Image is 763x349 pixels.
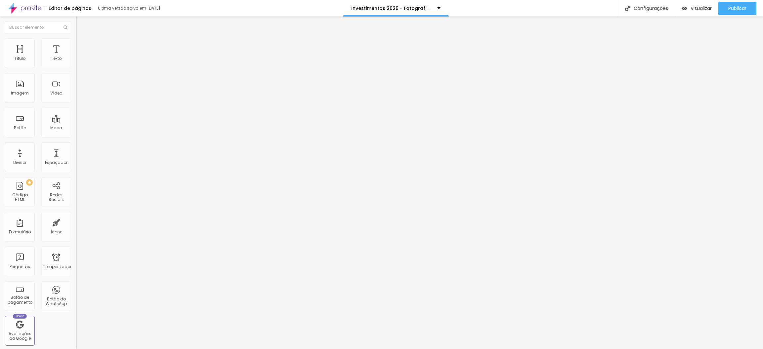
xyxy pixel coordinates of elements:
[625,6,630,11] img: Ícone
[675,2,718,15] button: Visualizar
[46,296,67,306] font: Botão do WhatsApp
[14,125,26,131] font: Botão
[14,56,25,61] font: Título
[98,5,160,11] font: Última versão salva em [DATE]
[43,264,71,269] font: Temporizador
[682,6,687,11] img: view-1.svg
[11,90,29,96] font: Imagem
[634,5,668,12] font: Configurações
[728,5,746,12] font: Publicar
[9,331,31,341] font: Avaliações do Google
[691,5,712,12] font: Visualizar
[49,192,64,202] font: Redes Sociais
[5,21,71,33] input: Buscar elemento
[64,25,67,29] img: Ícone
[351,5,503,12] font: Investimentos 2026 - Fotografia de Casamento - Darin Photos
[16,314,24,318] font: Novo
[8,294,32,305] font: Botão de pagamento
[51,229,62,235] font: Ícone
[51,56,62,61] font: Texto
[50,90,62,96] font: Vídeo
[49,5,91,12] font: Editor de páginas
[9,229,31,235] font: Formulário
[50,125,62,131] font: Mapa
[76,17,763,349] iframe: Editor
[718,2,756,15] button: Publicar
[13,160,26,165] font: Divisor
[45,160,67,165] font: Espaçador
[12,192,28,202] font: Código HTML
[10,264,30,269] font: Perguntas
